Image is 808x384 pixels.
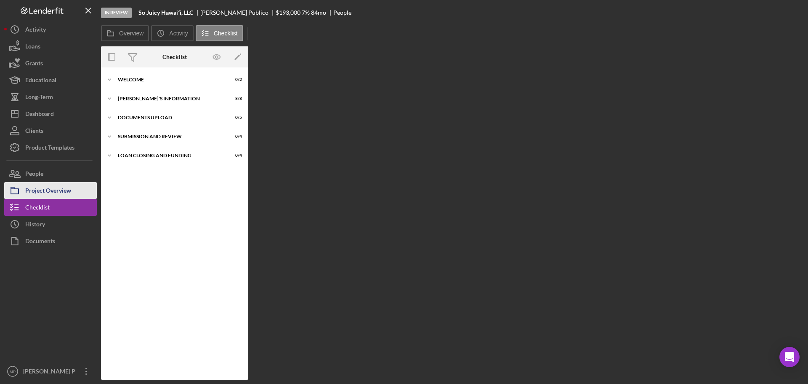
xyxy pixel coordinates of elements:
div: Educational [25,72,56,91]
div: 8 / 8 [227,96,242,101]
div: 0 / 4 [227,134,242,139]
div: Activity [25,21,46,40]
div: 84 mo [311,9,326,16]
button: Dashboard [4,105,97,122]
div: In Review [101,8,132,18]
div: Clients [25,122,43,141]
div: Loans [25,38,40,57]
button: MP[PERSON_NAME] P [4,363,97,380]
div: Checklist [162,54,187,60]
div: 7 % [302,9,310,16]
button: Product Templates [4,139,97,156]
label: Activity [169,30,188,37]
button: Clients [4,122,97,139]
button: Project Overview [4,182,97,199]
button: People [4,165,97,182]
button: Long-Term [4,89,97,105]
div: Dashboard [25,105,54,124]
div: $193,000 [276,9,300,16]
div: Long-Term [25,89,53,107]
text: MP [10,369,16,374]
div: People [25,165,43,184]
div: People [333,9,351,16]
button: Educational [4,72,97,89]
div: WELCOME [118,77,221,82]
div: Product Templates [25,139,74,158]
div: Checklist [25,199,50,218]
button: Checklist [4,199,97,216]
button: Overview [101,25,149,41]
label: Overview [119,30,144,37]
div: [PERSON_NAME]'S INFORMATION [118,96,221,101]
label: Checklist [214,30,238,37]
button: Loans [4,38,97,55]
div: 0 / 4 [227,153,242,158]
div: 0 / 5 [227,115,242,120]
div: History [25,216,45,235]
button: Documents [4,233,97,250]
div: DOCUMENTS UPLOAD [118,115,221,120]
div: [PERSON_NAME] P [21,363,76,382]
div: SUBMISSION AND REVIEW [118,134,221,139]
div: Open Intercom Messenger [779,347,800,367]
button: Checklist [196,25,243,41]
button: History [4,216,97,233]
button: Grants [4,55,97,72]
div: [PERSON_NAME] Publico [200,9,276,16]
button: Activity [151,25,193,41]
div: Grants [25,55,43,74]
div: Documents [25,233,55,252]
div: Project Overview [25,182,71,201]
div: LOAN CLOSING AND FUNDING [118,153,221,158]
button: Activity [4,21,97,38]
b: So Juicy Hawaiʻi, LLC [138,9,193,16]
div: 0 / 2 [227,77,242,82]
